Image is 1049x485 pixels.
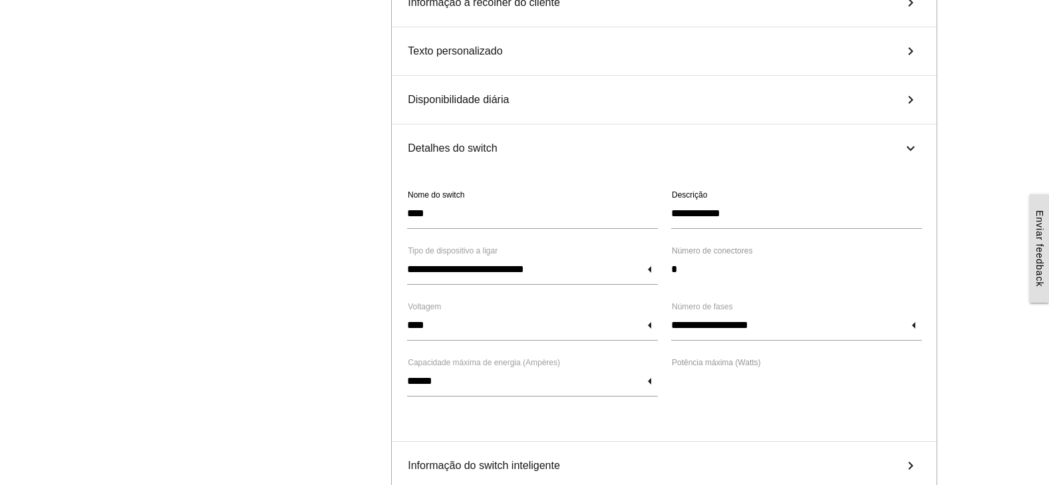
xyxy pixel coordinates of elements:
i: keyboard_arrow_right [901,458,921,474]
label: Tipo de dispositivo a ligar [408,245,498,257]
span: Detalhes do switch [408,140,497,156]
label: Capacidade máxima de energia (Ampères) [408,357,560,369]
label: Número de conectores [672,245,752,257]
label: Nome do switch [408,189,464,201]
i: keyboard_arrow_right [901,92,921,108]
label: Potência máxima (Watts) [672,357,761,369]
i: keyboard_arrow_right [901,43,921,59]
label: Voltagem [408,301,441,313]
span: Informação do switch inteligente [408,458,560,474]
a: Enviar feedback [1030,194,1049,303]
label: Número de fases [672,301,732,313]
i: keyboard_arrow_right [903,138,919,158]
label: Descrição [672,189,707,201]
span: Texto personalizado [408,43,502,59]
span: Disponibilidade diária [408,92,509,108]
